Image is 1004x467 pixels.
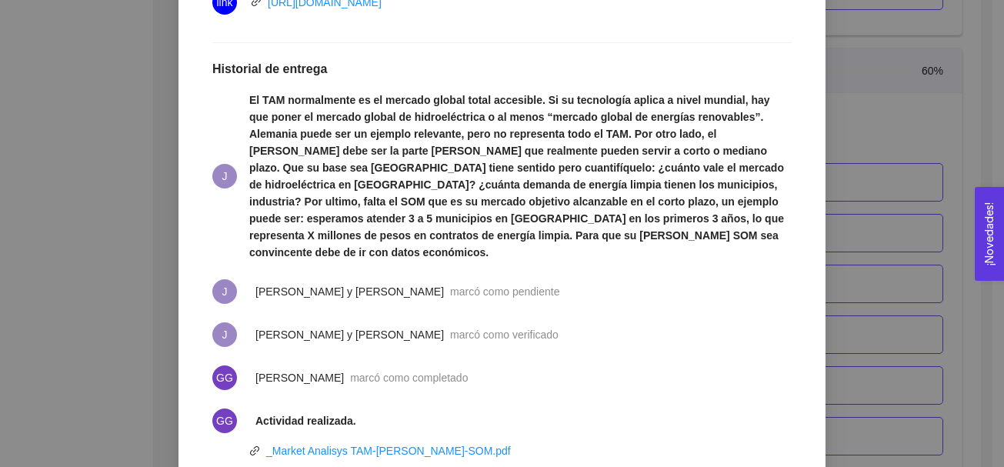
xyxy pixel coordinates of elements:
span: J [222,322,228,347]
a: _Market Analisys TAM-[PERSON_NAME]-SOM.pdf [266,445,511,457]
span: GG [216,365,233,390]
span: [PERSON_NAME] y [PERSON_NAME] [255,285,444,298]
strong: Actividad realizada. [255,415,356,427]
span: marcó como verificado [450,329,559,341]
button: Open Feedback Widget [975,187,1004,281]
span: GG [216,409,233,433]
h1: Historial de entrega [212,62,792,77]
span: marcó como completado [350,372,468,384]
strong: El TAM normalmente es el mercado global total accesible. Si su tecnología aplica a nivel mundial,... [249,94,784,259]
span: link [249,445,260,456]
span: J [222,164,228,188]
span: J [222,279,228,304]
span: [PERSON_NAME] y [PERSON_NAME] [255,329,444,341]
span: marcó como pendiente [450,285,559,298]
span: [PERSON_NAME] [255,372,344,384]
